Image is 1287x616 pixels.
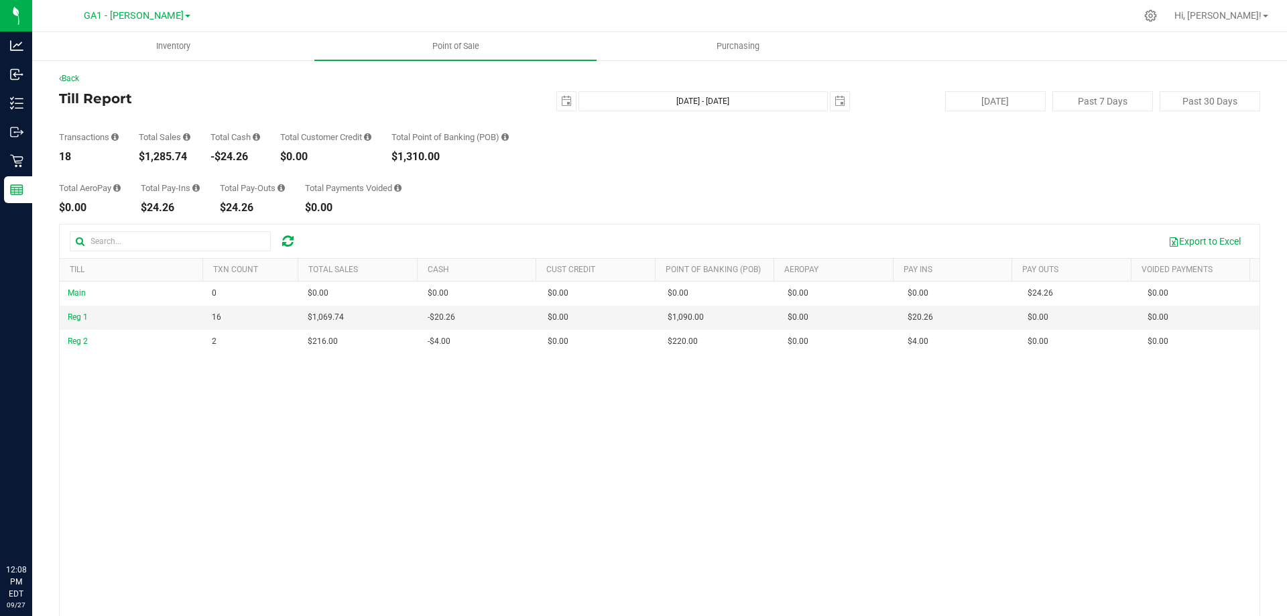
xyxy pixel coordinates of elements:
[32,32,314,60] a: Inventory
[253,133,260,141] i: Sum of all successful, non-voided cash payment transaction amounts (excluding tips and transactio...
[13,509,54,549] iframe: Resource center
[280,151,371,162] div: $0.00
[139,133,190,141] div: Total Sales
[668,335,698,348] span: $220.00
[141,184,200,192] div: Total Pay-Ins
[210,151,260,162] div: -$24.26
[220,202,285,213] div: $24.26
[1028,335,1048,348] span: $0.00
[212,335,217,348] span: 2
[111,133,119,141] i: Count of all successful payment transactions, possibly including voids, refunds, and cash-back fr...
[666,265,761,274] a: Point of Banking (POB)
[138,40,208,52] span: Inventory
[597,32,879,60] a: Purchasing
[1022,265,1058,274] a: Pay Outs
[1148,287,1168,300] span: $0.00
[428,311,455,324] span: -$20.26
[1148,311,1168,324] span: $0.00
[70,265,84,274] a: Till
[280,133,371,141] div: Total Customer Credit
[945,91,1046,111] button: [DATE]
[10,154,23,168] inline-svg: Retail
[113,184,121,192] i: Sum of all successful AeroPay payment transaction amounts for all purchases in the date range. Ex...
[308,335,338,348] span: $216.00
[394,184,402,192] i: Sum of all voided payment transaction amounts (excluding tips and transaction fees) within the da...
[141,202,200,213] div: $24.26
[84,10,184,21] span: GA1 - [PERSON_NAME]
[10,39,23,52] inline-svg: Analytics
[1160,91,1260,111] button: Past 30 Days
[6,600,26,610] p: 09/27
[831,92,849,111] span: select
[788,335,808,348] span: $0.00
[212,287,217,300] span: 0
[10,97,23,110] inline-svg: Inventory
[698,40,778,52] span: Purchasing
[908,311,933,324] span: $20.26
[1142,9,1159,22] div: Manage settings
[546,265,595,274] a: Cust Credit
[557,92,576,111] span: select
[70,231,271,251] input: Search...
[220,184,285,192] div: Total Pay-Outs
[1028,287,1053,300] span: $24.26
[68,312,88,322] span: Reg 1
[305,184,402,192] div: Total Payments Voided
[308,265,358,274] a: Total Sales
[548,287,568,300] span: $0.00
[314,32,597,60] a: Point of Sale
[59,202,121,213] div: $0.00
[213,265,258,274] a: TXN Count
[548,335,568,348] span: $0.00
[308,287,328,300] span: $0.00
[668,311,704,324] span: $1,090.00
[1052,91,1153,111] button: Past 7 Days
[904,265,932,274] a: Pay Ins
[192,184,200,192] i: Sum of all cash pay-ins added to tills within the date range.
[428,287,448,300] span: $0.00
[1174,10,1262,21] span: Hi, [PERSON_NAME]!
[10,183,23,196] inline-svg: Reports
[40,507,56,523] iframe: Resource center unread badge
[391,151,509,162] div: $1,310.00
[788,287,808,300] span: $0.00
[59,151,119,162] div: 18
[59,91,459,106] h4: Till Report
[212,311,221,324] span: 16
[10,68,23,81] inline-svg: Inbound
[6,564,26,600] p: 12:08 PM EDT
[305,202,402,213] div: $0.00
[183,133,190,141] i: Sum of all successful, non-voided payment transaction amounts (excluding tips and transaction fee...
[908,335,928,348] span: $4.00
[1028,311,1048,324] span: $0.00
[364,133,371,141] i: Sum of all successful, non-voided payment transaction amounts using account credit as the payment...
[1148,335,1168,348] span: $0.00
[788,311,808,324] span: $0.00
[68,336,88,346] span: Reg 2
[428,335,450,348] span: -$4.00
[784,265,818,274] a: AeroPay
[414,40,497,52] span: Point of Sale
[391,133,509,141] div: Total Point of Banking (POB)
[548,311,568,324] span: $0.00
[59,74,79,83] a: Back
[10,125,23,139] inline-svg: Outbound
[1142,265,1213,274] a: Voided Payments
[428,265,449,274] a: Cash
[501,133,509,141] i: Sum of the successful, non-voided point-of-banking payment transaction amounts, both via payment ...
[139,151,190,162] div: $1,285.74
[278,184,285,192] i: Sum of all cash pay-outs removed from tills within the date range.
[1160,230,1249,253] button: Export to Excel
[668,287,688,300] span: $0.00
[59,184,121,192] div: Total AeroPay
[59,133,119,141] div: Transactions
[308,311,344,324] span: $1,069.74
[908,287,928,300] span: $0.00
[68,288,86,298] span: Main
[210,133,260,141] div: Total Cash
